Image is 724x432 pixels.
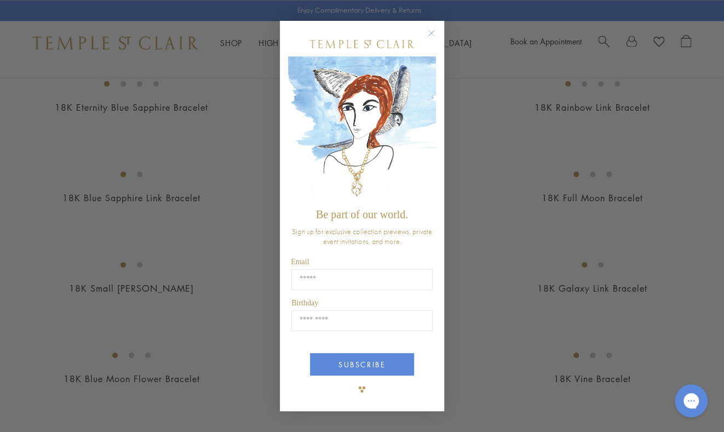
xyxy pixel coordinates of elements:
button: Close dialog [430,32,444,46]
span: Email [291,258,309,266]
span: Be part of our world. [316,208,408,220]
img: c4a9eb12-d91a-4d4a-8ee0-386386f4f338.jpeg [288,56,436,203]
iframe: Gorgias live chat messenger [669,380,713,421]
input: Email [291,269,433,290]
span: Birthday [291,299,318,307]
button: SUBSCRIBE [310,353,414,376]
img: TSC [351,378,373,400]
img: Temple St. Clair [310,40,414,48]
span: Sign up for exclusive collection previews, private event invitations, and more. [292,226,432,246]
